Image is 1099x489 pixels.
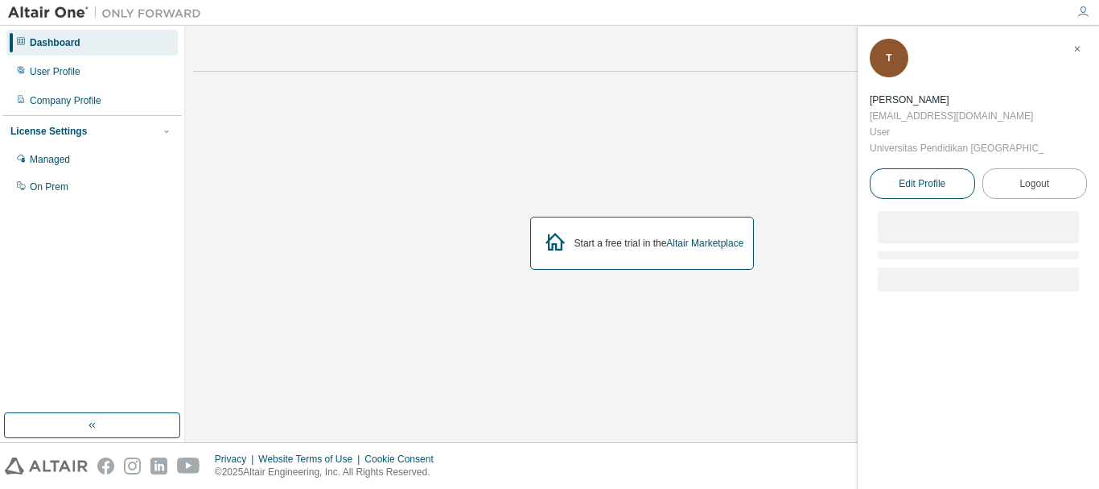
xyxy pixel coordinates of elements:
button: Logout [982,168,1088,199]
img: facebook.svg [97,458,114,474]
div: Managed [30,153,70,166]
span: T [886,52,891,64]
img: linkedin.svg [150,458,167,474]
img: youtube.svg [177,458,200,474]
div: Website Terms of Use [258,453,364,466]
div: Company Profile [30,94,101,107]
div: On Prem [30,180,68,193]
div: Start a free trial in the [574,237,744,250]
div: User [870,124,1043,140]
span: Logout [1019,176,1049,192]
p: © 2025 Altair Engineering, Inc. All Rights Reserved. [215,466,443,479]
div: Tirta Ramadhani [870,92,1043,108]
img: Altair One [8,5,209,21]
a: Edit Profile [870,168,975,199]
img: altair_logo.svg [5,458,88,474]
div: Dashboard [30,36,80,49]
a: Altair Marketplace [666,238,743,249]
div: Cookie Consent [364,453,442,466]
div: Privacy [215,453,258,466]
img: instagram.svg [124,458,141,474]
span: Edit Profile [899,177,945,190]
div: Universitas Pendidikan [GEOGRAPHIC_DATA] [870,140,1043,156]
div: [EMAIL_ADDRESS][DOMAIN_NAME] [870,108,1043,124]
div: User Profile [30,65,80,78]
div: License Settings [10,125,87,138]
